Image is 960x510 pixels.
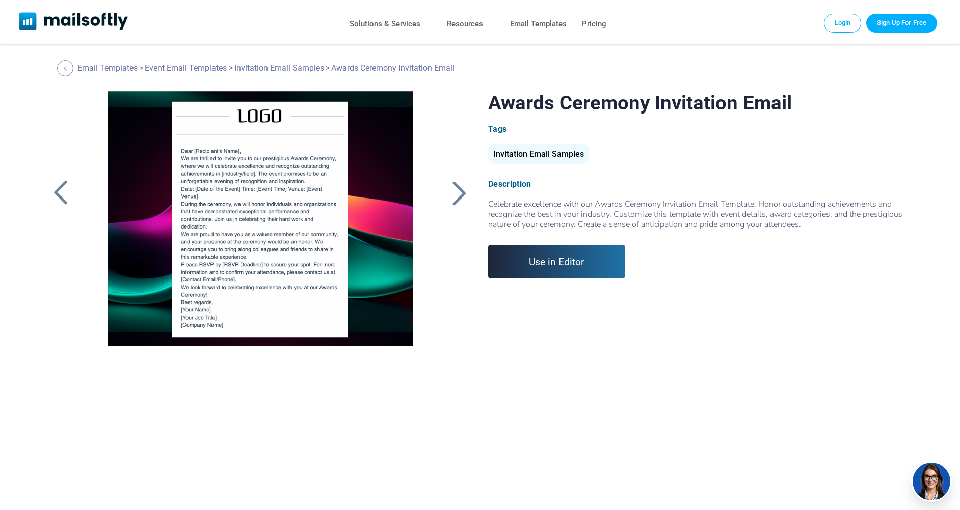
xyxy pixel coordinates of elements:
div: Tags [488,124,912,134]
div: Invitation Email Samples [488,144,589,164]
a: Trial [866,14,937,32]
a: Solutions & Services [350,17,420,32]
a: Pricing [582,17,606,32]
a: Awards Ceremony Invitation Email [90,91,429,346]
div: Description [488,179,912,189]
a: Login [824,14,862,32]
a: Back [57,60,76,76]
h1: Awards Ceremony Invitation Email [488,91,912,114]
a: Invitation Email Samples [234,63,324,73]
a: Email Templates [510,17,567,32]
a: Resources [447,17,483,32]
div: Celebrate excellence with our Awards Ceremony Invitation Email Template. Honor outstanding achiev... [488,199,912,230]
a: Email Templates [77,63,138,73]
a: Use in Editor [488,245,625,278]
a: Mailsoftly [19,12,128,32]
a: Back [446,180,472,206]
a: Back [48,180,73,206]
a: Invitation Email Samples [488,153,589,158]
a: Event Email Templates [145,63,227,73]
